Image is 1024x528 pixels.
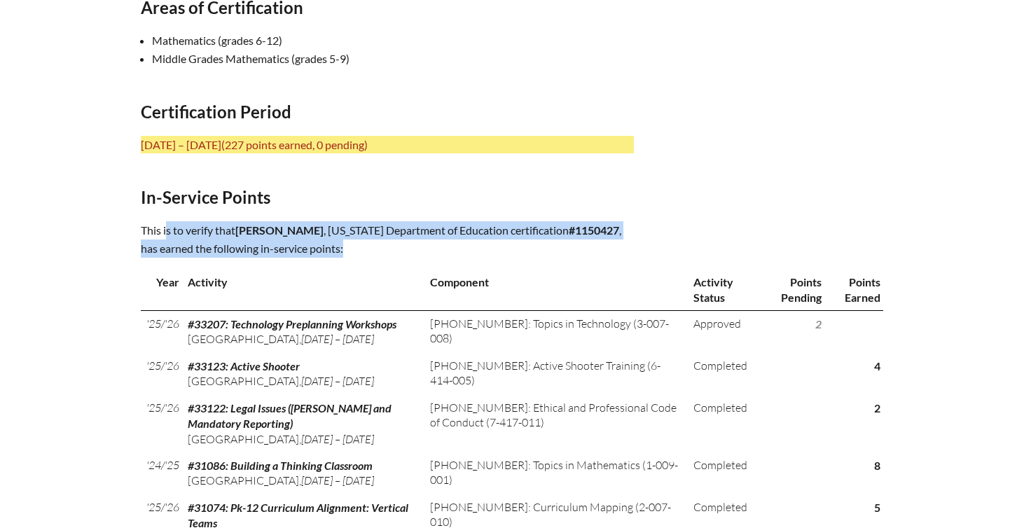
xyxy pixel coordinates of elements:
td: Completed [688,395,761,452]
td: , [182,353,424,395]
p: [DATE] – [DATE] [141,136,634,154]
td: Completed [688,452,761,494]
span: #33123: Active Shooter [188,359,300,373]
strong: 5 [874,501,880,514]
td: , [182,310,424,352]
strong: 4 [874,359,880,373]
td: [PHONE_NUMBER]: Topics in Technology (3-007-008) [424,310,688,352]
strong: 2 [815,317,822,331]
li: Mathematics (grades 6-12) [152,32,645,50]
b: #1150427 [569,223,619,237]
h2: Certification Period [141,102,634,122]
td: Approved [688,310,761,352]
th: Points Earned [824,269,883,310]
span: [DATE] – [DATE] [301,374,374,388]
th: Activity [182,269,424,310]
td: '25/'26 [141,395,182,452]
td: Completed [688,353,761,395]
td: [PHONE_NUMBER]: Topics in Mathematics (1-009-001) [424,452,688,494]
td: [PHONE_NUMBER]: Active Shooter Training (6-414-005) [424,353,688,395]
td: '24/'25 [141,452,182,494]
span: [DATE] – [DATE] [301,332,374,346]
span: [DATE] – [DATE] [301,473,374,487]
th: Activity Status [688,269,761,310]
span: [PERSON_NAME] [235,223,324,237]
span: [GEOGRAPHIC_DATA] [188,432,299,446]
td: , [182,452,424,494]
span: (227 points earned, 0 pending) [221,138,368,151]
td: '25/'26 [141,353,182,395]
span: [DATE] – [DATE] [301,432,374,446]
span: [GEOGRAPHIC_DATA] [188,332,299,346]
span: #31086: Building a Thinking Classroom [188,459,373,472]
td: '25/'26 [141,310,182,352]
th: Component [424,269,688,310]
span: #33122: Legal Issues ([PERSON_NAME] and Mandatory Reporting) [188,401,392,430]
th: Points Pending [761,269,825,310]
span: [GEOGRAPHIC_DATA] [188,374,299,388]
strong: 2 [874,401,880,415]
h2: In-Service Points [141,187,634,207]
strong: 8 [874,459,880,472]
th: Year [141,269,182,310]
p: This is to verify that , [US_STATE] Department of Education certification , has earned the follow... [141,221,634,258]
li: Middle Grades Mathematics (grades 5-9) [152,50,645,68]
span: #33207: Technology Preplanning Workshops [188,317,396,331]
td: [PHONE_NUMBER]: Ethical and Professional Code of Conduct (7-417-011) [424,395,688,452]
td: , [182,395,424,452]
span: [GEOGRAPHIC_DATA] [188,473,299,487]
